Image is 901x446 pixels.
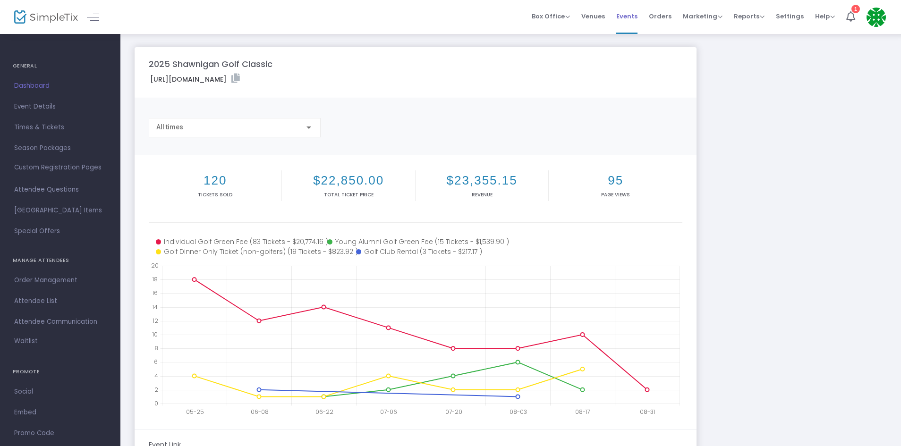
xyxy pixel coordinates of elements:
span: All times [156,123,183,131]
span: Waitlist [14,337,38,346]
span: Special Offers [14,225,106,237]
p: Page Views [551,191,680,198]
m-panel-title: 2025 Shawnigan Golf Classic [149,58,272,70]
p: Total Ticket Price [284,191,413,198]
text: 07-06 [380,408,397,416]
span: Social [14,386,106,398]
text: 06-08 [251,408,269,416]
text: 16 [152,289,158,297]
h2: $22,850.00 [284,173,413,188]
span: [GEOGRAPHIC_DATA] Items [14,204,106,217]
p: Tickets sold [151,191,280,198]
span: Events [616,4,637,28]
span: Times & Tickets [14,121,106,134]
text: 20 [151,261,159,269]
h2: 120 [151,173,280,188]
span: Promo Code [14,427,106,439]
text: 18 [152,275,158,283]
span: Reports [734,12,765,21]
p: Revenue [417,191,546,198]
text: 12 [153,316,158,324]
text: 05-25 [186,408,204,416]
span: Orders [649,4,671,28]
text: 6 [154,358,158,366]
text: 08-17 [575,408,590,416]
h4: PROMOTE [13,362,108,381]
text: 06-22 [315,408,333,416]
span: Order Management [14,274,106,286]
div: 1 [851,5,860,13]
span: Attendee List [14,295,106,307]
span: Attendee Communication [14,316,106,328]
h2: 95 [551,173,680,188]
span: Box Office [532,12,570,21]
span: Season Packages [14,142,106,154]
span: Custom Registration Pages [14,163,102,172]
span: Help [815,12,835,21]
span: Venues [581,4,605,28]
text: 4 [154,371,158,379]
text: 8 [154,344,158,352]
span: Dashboard [14,80,106,92]
text: 07-20 [445,408,462,416]
h4: MANAGE ATTENDEES [13,251,108,270]
h4: GENERAL [13,57,108,76]
text: 2 [154,385,158,393]
text: 14 [152,303,158,311]
label: [URL][DOMAIN_NAME] [150,74,240,84]
span: Attendee Questions [14,184,106,196]
span: Marketing [683,12,722,21]
span: Event Details [14,101,106,113]
text: 08-03 [510,408,527,416]
text: 08-31 [640,408,655,416]
text: 0 [154,399,158,407]
span: Settings [776,4,804,28]
h2: $23,355.15 [417,173,546,188]
span: Embed [14,406,106,419]
text: 10 [152,330,158,338]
